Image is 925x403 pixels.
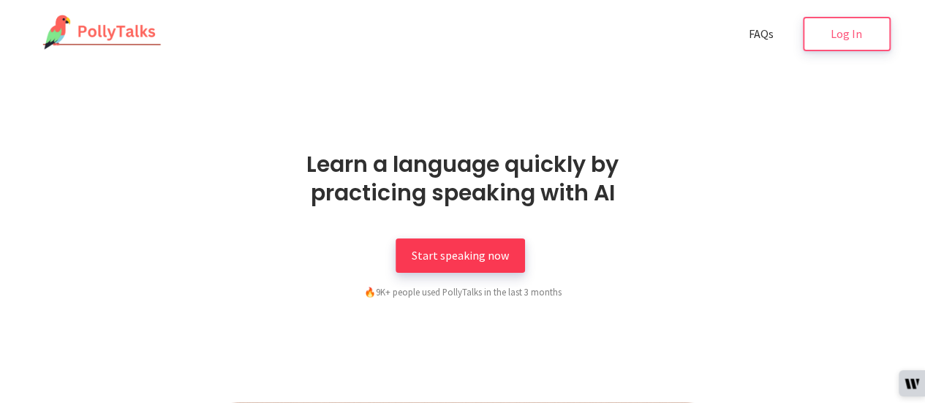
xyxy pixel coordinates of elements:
[831,26,862,41] span: Log In
[262,150,664,207] h1: Learn a language quickly by practicing speaking with AI
[287,285,638,299] div: 9K+ people used PollyTalks in the last 3 months
[749,26,774,41] span: FAQs
[396,238,525,273] a: Start speaking now
[412,248,509,263] span: Start speaking now
[35,15,162,51] img: PollyTalks Logo
[803,17,891,51] a: Log In
[364,286,376,298] span: fire
[733,17,790,51] a: FAQs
